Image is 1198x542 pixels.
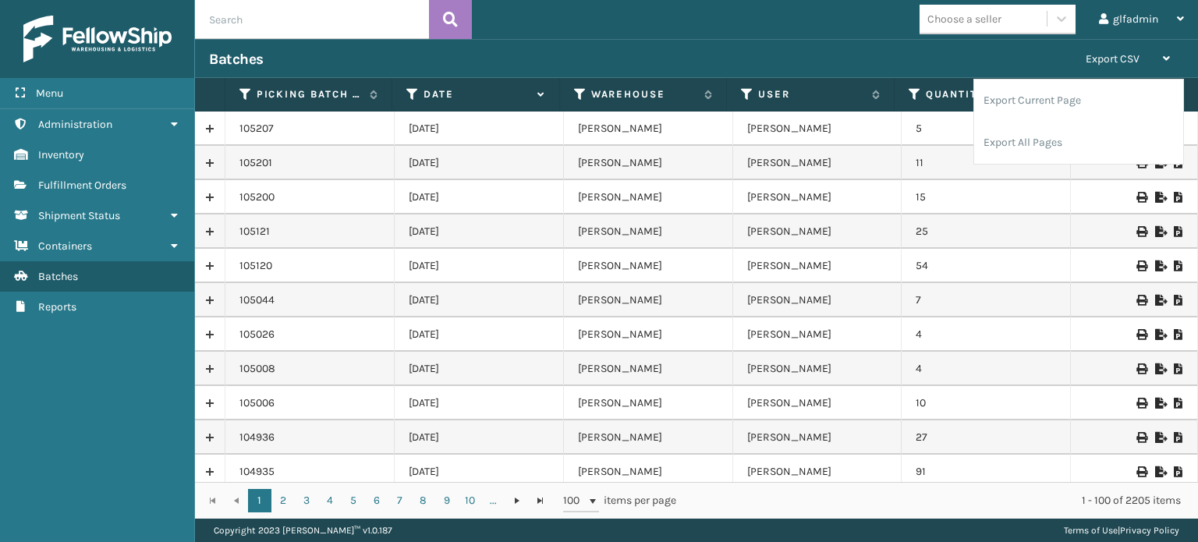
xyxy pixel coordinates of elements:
td: [DATE] [395,214,564,249]
i: Print Picklist Labels [1136,226,1146,237]
i: Print Picklist [1174,192,1183,203]
td: 7 [902,283,1071,317]
span: Go to the next page [511,494,523,507]
a: 8 [412,489,435,512]
i: Export to .xls [1155,363,1164,374]
td: [PERSON_NAME] [564,420,733,455]
td: [DATE] [395,420,564,455]
td: 105008 [225,352,395,386]
td: 91 [902,455,1071,489]
span: items per page [563,489,677,512]
i: Print Picklist [1174,329,1183,340]
td: [PERSON_NAME] [564,249,733,283]
td: 105201 [225,146,395,180]
i: Print Picklist [1174,295,1183,306]
td: [DATE] [395,317,564,352]
span: 100 [563,493,587,508]
td: 105006 [225,386,395,420]
td: 5 [902,112,1071,146]
i: Print Picklist Labels [1136,398,1146,409]
td: [DATE] [395,455,564,489]
a: 7 [388,489,412,512]
li: Export All Pages [974,122,1183,164]
label: Date [424,87,530,101]
i: Print Picklist Labels [1136,295,1146,306]
td: 104935 [225,455,395,489]
td: [PERSON_NAME] [733,146,902,180]
td: [DATE] [395,352,564,386]
a: 10 [459,489,482,512]
td: [PERSON_NAME] [733,420,902,455]
i: Export to .xls [1155,226,1164,237]
i: Export to .xls [1155,398,1164,409]
a: 6 [365,489,388,512]
div: Choose a seller [927,11,1001,27]
i: Export to .xls [1155,329,1164,340]
label: Picking batch ID [257,87,363,101]
td: [PERSON_NAME] [733,352,902,386]
h3: Batches [209,50,264,69]
td: 15 [902,180,1071,214]
i: Print Picklist Labels [1136,363,1146,374]
i: Print Picklist Labels [1136,466,1146,477]
td: [PERSON_NAME] [733,112,902,146]
i: Print Picklist Labels [1136,329,1146,340]
td: 54 [902,249,1071,283]
td: 27 [902,420,1071,455]
td: [PERSON_NAME] [733,317,902,352]
td: [PERSON_NAME] [564,283,733,317]
td: 4 [902,352,1071,386]
i: Print Picklist [1174,398,1183,409]
i: Print Picklist [1174,226,1183,237]
label: Quantity [926,87,1032,101]
td: [DATE] [395,386,564,420]
a: 2 [271,489,295,512]
td: 105200 [225,180,395,214]
span: Containers [38,239,92,253]
span: Batches [38,270,78,283]
td: [DATE] [395,146,564,180]
label: Warehouse [591,87,697,101]
td: [PERSON_NAME] [564,386,733,420]
td: [PERSON_NAME] [733,214,902,249]
td: 104936 [225,420,395,455]
a: Go to the next page [505,489,529,512]
a: 3 [295,489,318,512]
li: Export Current Page [974,80,1183,122]
td: [PERSON_NAME] [564,352,733,386]
td: [PERSON_NAME] [564,180,733,214]
i: Export to .xls [1155,432,1164,443]
i: Export to .xls [1155,295,1164,306]
i: Export to .xls [1155,192,1164,203]
a: Terms of Use [1064,525,1118,536]
i: Print Picklist [1174,260,1183,271]
td: [PERSON_NAME] [733,249,902,283]
div: | [1064,519,1179,542]
span: Go to the last page [534,494,547,507]
i: Print Picklist [1174,432,1183,443]
a: 4 [318,489,342,512]
i: Print Picklist Labels [1136,432,1146,443]
i: Export to .xls [1155,466,1164,477]
td: [PERSON_NAME] [564,214,733,249]
span: Export CSV [1086,52,1140,66]
span: Menu [36,87,63,100]
td: [PERSON_NAME] [733,455,902,489]
img: logo [23,16,172,62]
td: [PERSON_NAME] [564,455,733,489]
a: 5 [342,489,365,512]
td: 105207 [225,112,395,146]
td: 105044 [225,283,395,317]
div: 1 - 100 of 2205 items [698,493,1181,508]
span: Shipment Status [38,209,120,222]
span: Inventory [38,148,84,161]
span: Reports [38,300,76,314]
i: Print Picklist Labels [1136,260,1146,271]
td: [DATE] [395,283,564,317]
a: Go to the last page [529,489,552,512]
td: 25 [902,214,1071,249]
td: [PERSON_NAME] [564,146,733,180]
i: Print Picklist Labels [1136,192,1146,203]
p: Copyright 2023 [PERSON_NAME]™ v 1.0.187 [214,519,392,542]
td: [PERSON_NAME] [564,317,733,352]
